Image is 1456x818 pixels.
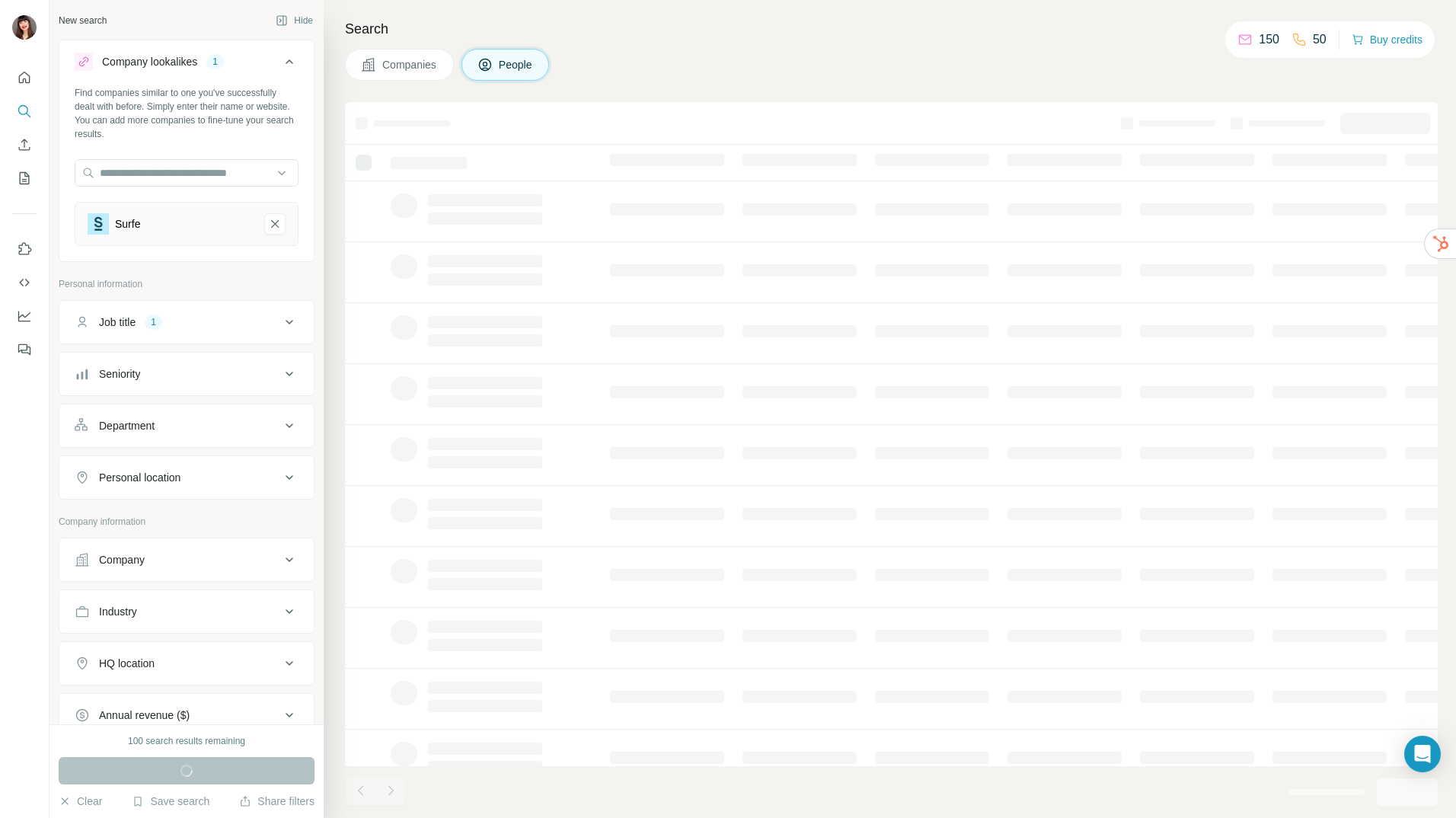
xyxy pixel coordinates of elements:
[59,593,314,630] button: Industry
[12,302,37,330] button: Dashboard
[1259,30,1279,49] p: 150
[59,356,314,392] button: Seniority
[12,269,37,296] button: Use Surfe API
[59,645,314,682] button: HQ location
[59,459,314,496] button: Personal location
[75,86,299,141] div: Find companies similar to one you've successfully dealt with before. Simply enter their name or w...
[206,55,224,69] div: 1
[59,794,102,809] button: Clear
[345,18,1438,40] h4: Search
[12,165,37,192] button: My lists
[59,407,314,444] button: Department
[1352,29,1422,50] button: Buy credits
[99,708,190,723] div: Annual revenue ($)
[1313,30,1327,49] p: 50
[239,794,315,809] button: Share filters
[145,315,162,329] div: 1
[59,542,314,578] button: Company
[88,213,109,235] img: Surfe-logo
[264,213,286,235] button: Surfe-remove-button
[499,57,534,72] span: People
[59,277,315,291] p: Personal information
[99,366,140,382] div: Seniority
[102,54,197,69] div: Company lookalikes
[115,216,140,232] div: Surfe
[59,14,107,27] div: New search
[12,97,37,125] button: Search
[12,336,37,363] button: Feedback
[99,552,145,567] div: Company
[99,470,180,485] div: Personal location
[99,315,136,330] div: Job title
[59,515,315,529] p: Company information
[132,794,209,809] button: Save search
[1404,736,1441,772] div: Open Intercom Messenger
[99,604,137,619] div: Industry
[12,235,37,263] button: Use Surfe on LinkedIn
[59,43,314,86] button: Company lookalikes1
[99,656,155,671] div: HQ location
[59,697,314,733] button: Annual revenue ($)
[12,15,37,40] img: Avatar
[382,57,438,72] span: Companies
[99,418,155,433] div: Department
[265,9,324,32] button: Hide
[12,64,37,91] button: Quick start
[12,131,37,158] button: Enrich CSV
[128,734,245,748] div: 100 search results remaining
[59,304,314,340] button: Job title1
